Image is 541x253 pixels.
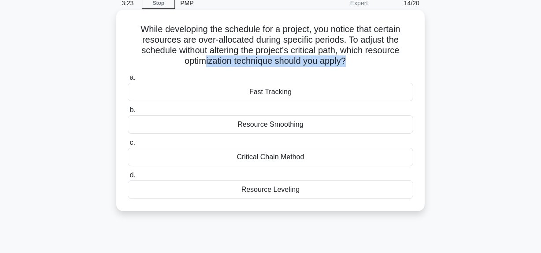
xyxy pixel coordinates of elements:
span: a. [130,73,135,81]
span: c. [130,139,135,146]
div: Fast Tracking [128,83,413,101]
div: Critical Chain Method [128,148,413,166]
span: b. [130,106,135,114]
h5: While developing the schedule for a project, you notice that certain resources are over-allocated... [127,24,414,67]
span: d. [130,171,135,179]
div: Resource Smoothing [128,115,413,134]
div: Resource Leveling [128,180,413,199]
